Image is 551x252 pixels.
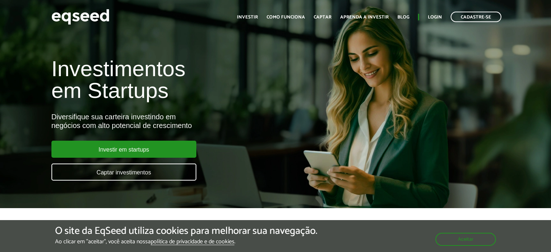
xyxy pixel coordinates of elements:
a: Login [428,15,442,20]
a: política de privacidade e de cookies [151,239,234,245]
a: Investir [237,15,258,20]
button: Aceitar [435,233,496,246]
h5: O site da EqSeed utiliza cookies para melhorar sua navegação. [55,226,317,237]
a: Aprenda a investir [340,15,389,20]
p: Ao clicar em "aceitar", você aceita nossa . [55,238,317,245]
a: Cadastre-se [451,12,501,22]
a: Como funciona [267,15,305,20]
a: Blog [397,15,409,20]
a: Investir em startups [51,141,196,158]
div: Diversifique sua carteira investindo em negócios com alto potencial de crescimento [51,112,316,130]
a: Captar [314,15,331,20]
img: EqSeed [51,7,109,26]
a: Captar investimentos [51,164,196,181]
h1: Investimentos em Startups [51,58,316,102]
